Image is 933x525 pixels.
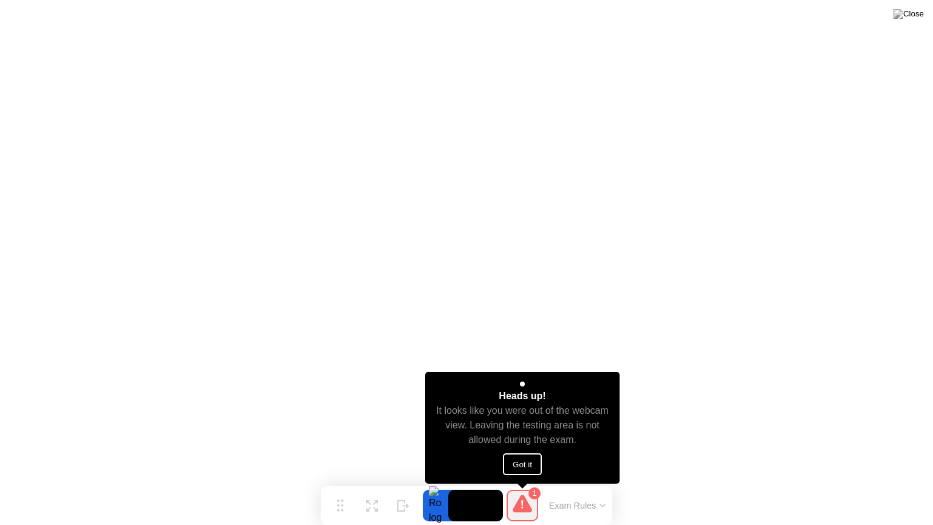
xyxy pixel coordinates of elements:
img: Close [894,9,924,19]
div: Heads up! [499,389,545,403]
div: It looks like you were out of the webcam view. Leaving the testing area is not allowed during the... [436,403,609,447]
button: Exam Rules [545,500,610,511]
button: Got it [503,453,542,475]
div: 1 [528,487,541,499]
